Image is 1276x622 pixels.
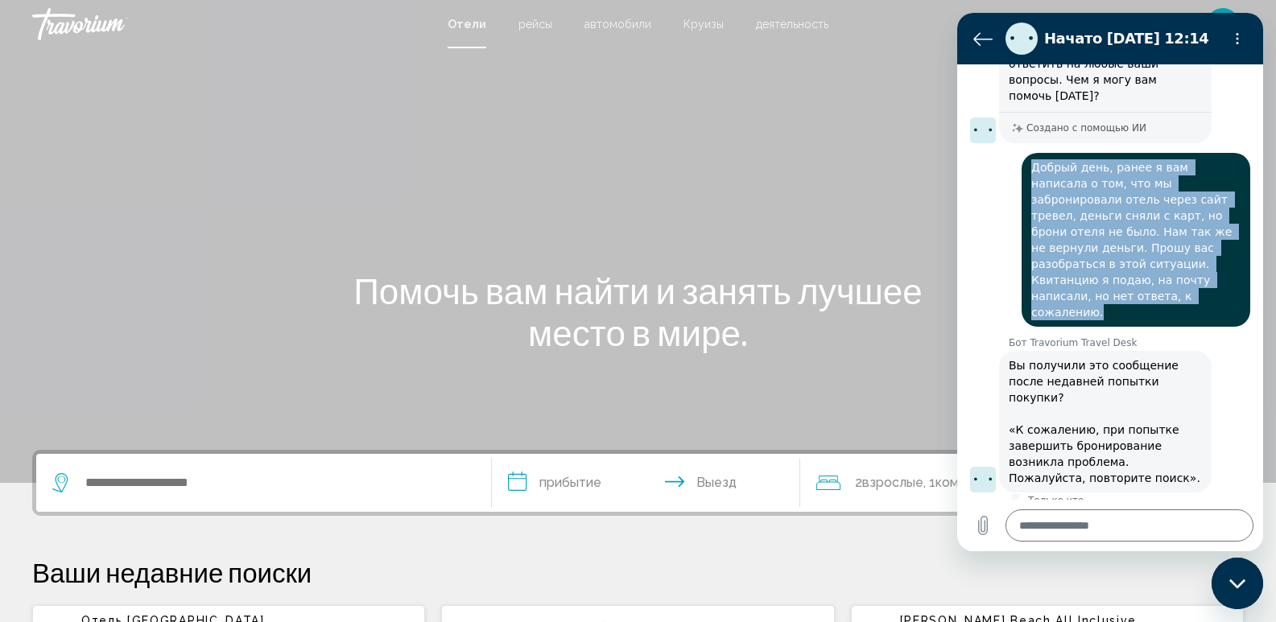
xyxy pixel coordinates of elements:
a: Отели [448,18,486,31]
button: Путешественники: 2 взрослых, 0 детей [800,454,1093,512]
button: Даты заезда и выезда [492,454,801,512]
font: Ваши недавние поиски [32,556,312,588]
a: Травориум [32,8,432,40]
a: рейсы [518,18,552,31]
a: деятельность [756,18,828,31]
font: Помочь вам найти и занять лучшее место в мире. [353,270,923,353]
font: 2 [855,475,862,490]
button: Меню пользователя [1202,7,1244,41]
iframe: Окно обмена сообщениями [957,13,1263,551]
font: , 1 [923,475,935,490]
a: автомобили [584,18,651,31]
a: Круизы [683,18,724,31]
font: Комната [935,475,988,490]
iframe: Кнопка, открывающая окно обмена сообщениями; идет разговор [1212,558,1263,609]
font: Взрослые [862,475,923,490]
div: Виджет поиска [36,454,1240,512]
